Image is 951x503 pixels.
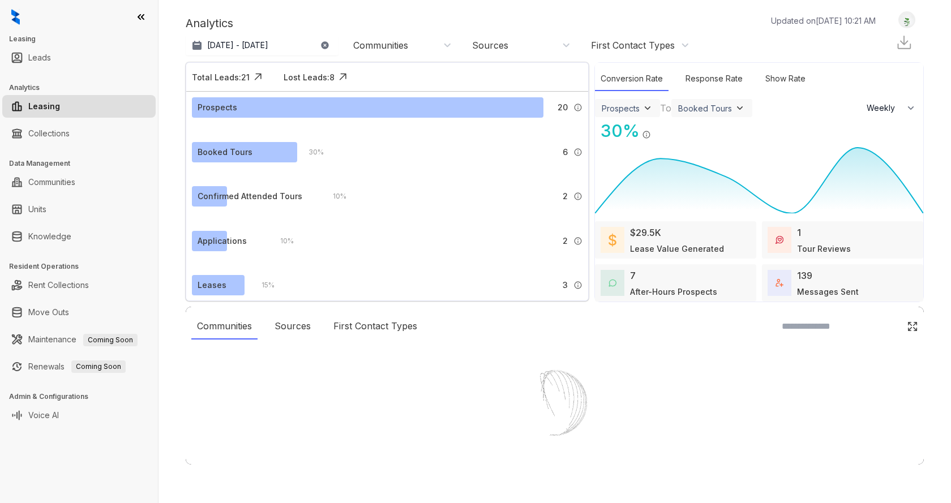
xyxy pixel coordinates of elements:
div: 10 % [269,235,294,247]
img: Click Icon [651,120,668,137]
img: Info [573,281,582,290]
h3: Leasing [9,34,158,44]
span: 6 [563,146,568,158]
img: AfterHoursConversations [609,279,616,287]
div: Applications [198,235,247,247]
div: Prospects [198,101,237,114]
div: First Contact Types [591,39,675,51]
li: Maintenance [2,328,156,351]
a: Communities [28,171,75,194]
a: Leads [28,46,51,69]
img: UserAvatar [899,14,915,26]
a: RenewalsComing Soon [28,355,126,378]
li: Leasing [2,95,156,118]
div: Response Rate [680,67,748,91]
a: Voice AI [28,404,59,427]
span: 2 [563,190,568,203]
div: Prospects [602,104,640,113]
li: Rent Collections [2,274,156,296]
div: Booked Tours [678,104,732,113]
img: Info [642,130,651,139]
span: 20 [558,101,568,114]
div: 30 % [595,118,640,144]
img: Click Icon [335,68,352,85]
img: Info [573,103,582,112]
img: LeaseValue [609,233,616,247]
div: Leases [198,279,226,291]
div: Booked Tours [198,146,252,158]
a: Collections [28,122,70,145]
div: 7 [630,269,636,282]
div: Confirmed Attended Tours [198,190,302,203]
img: Click Icon [907,321,918,332]
span: Coming Soon [71,360,126,373]
img: SearchIcon [883,321,893,331]
div: $29.5K [630,226,661,239]
a: Units [28,198,46,221]
img: TourReviews [776,236,783,244]
div: After-Hours Prospects [630,286,717,298]
img: Click Icon [250,68,267,85]
img: Info [573,237,582,246]
span: Weekly [867,102,901,114]
div: First Contact Types [328,313,423,339]
img: TotalFum [776,279,783,287]
h3: Data Management [9,158,158,169]
div: Communities [191,313,258,339]
a: Knowledge [28,225,71,248]
div: Communities [353,39,408,51]
div: Conversion Rate [595,67,669,91]
div: 15 % [250,279,275,291]
p: Analytics [186,15,233,32]
li: Move Outs [2,301,156,324]
a: Leasing [28,95,60,118]
p: Updated on [DATE] 10:21 AM [771,15,876,27]
p: [DATE] - [DATE] [207,40,268,51]
li: Collections [2,122,156,145]
div: Sources [269,313,316,339]
span: 2 [563,235,568,247]
div: 10 % [322,190,346,203]
div: 1 [797,226,801,239]
img: Loader [498,346,611,459]
div: Lease Value Generated [630,243,724,255]
div: Messages Sent [797,286,859,298]
img: Info [573,148,582,157]
li: Communities [2,171,156,194]
li: Knowledge [2,225,156,248]
img: Info [573,192,582,201]
h3: Resident Operations [9,261,158,272]
a: Rent Collections [28,274,89,296]
img: Download [896,34,913,51]
div: 139 [797,269,812,282]
li: Voice AI [2,404,156,427]
a: Move Outs [28,301,69,324]
div: Lost Leads: 8 [284,71,335,83]
div: Tour Reviews [797,243,851,255]
img: logo [11,9,20,25]
span: 3 [563,279,568,291]
img: ViewFilterArrow [642,102,653,114]
button: Weekly [860,98,923,118]
div: 30 % [297,146,324,158]
h3: Admin & Configurations [9,392,158,402]
div: Sources [472,39,508,51]
h3: Analytics [9,83,158,93]
li: Leads [2,46,156,69]
li: Renewals [2,355,156,378]
div: Total Leads: 21 [192,71,250,83]
div: Loading... [535,459,575,471]
li: Units [2,198,156,221]
img: ViewFilterArrow [734,102,746,114]
div: Show Rate [760,67,811,91]
button: [DATE] - [DATE] [186,35,339,55]
div: To [660,101,671,115]
span: Coming Soon [83,334,138,346]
